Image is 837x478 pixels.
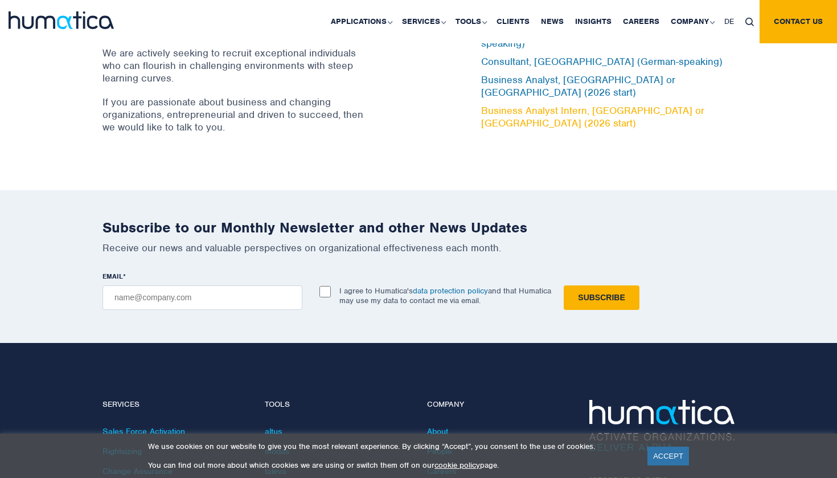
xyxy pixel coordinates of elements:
h4: Tools [265,400,410,410]
a: Consultant, [GEOGRAPHIC_DATA] (German-speaking) [481,55,723,68]
h4: Services [102,400,248,410]
p: You can find out more about which cookies we are using or switch them off on our page. [148,460,633,470]
h2: Subscribe to our Monthly Newsletter and other News Updates [102,219,735,236]
p: If you are passionate about business and changing organizations, entrepreneurial and driven to su... [102,96,367,133]
a: Sales Force Activation [102,426,185,436]
img: Humatica [589,400,735,451]
span: EMAIL [102,272,123,281]
span: DE [724,17,734,26]
input: name@company.com [102,285,302,310]
p: Receive our news and valuable perspectives on organizational effectiveness each month. [102,242,735,254]
a: data protection policy [413,286,488,296]
a: About [427,426,448,436]
h4: Company [427,400,572,410]
img: search_icon [745,18,754,26]
a: ACCEPT [647,447,689,465]
img: logo [9,11,114,29]
a: Business Analyst Intern, [GEOGRAPHIC_DATA] or [GEOGRAPHIC_DATA] (2026 start) [481,104,704,129]
p: We are actively seeking to recruit exceptional individuals who can flourish in challenging enviro... [102,47,367,84]
input: I agree to Humatica'sdata protection policyand that Humatica may use my data to contact me via em... [319,286,331,297]
a: Business Analyst, [GEOGRAPHIC_DATA] or [GEOGRAPHIC_DATA] (2026 start) [481,73,675,99]
p: I agree to Humatica's and that Humatica may use my data to contact me via email. [339,286,551,305]
a: cookie policy [434,460,480,470]
a: altus [265,426,282,436]
input: Subscribe [564,285,639,310]
p: We use cookies on our website to give you the most relevant experience. By clicking “Accept”, you... [148,442,633,451]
